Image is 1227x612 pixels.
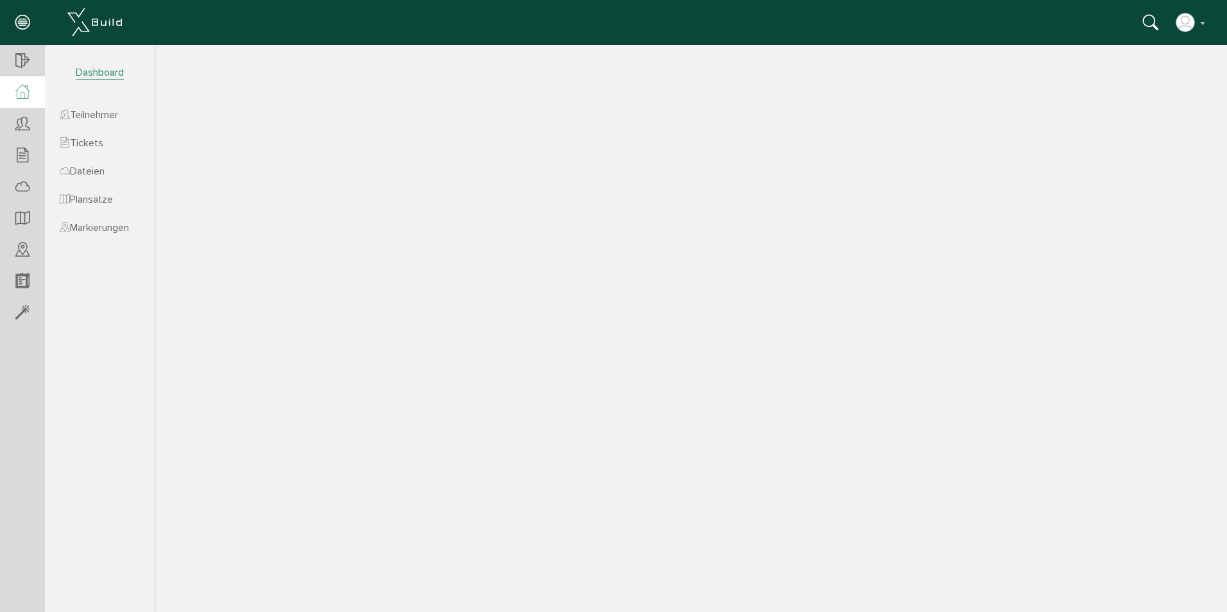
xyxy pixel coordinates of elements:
span: Tickets [60,137,103,149]
span: Plansätze [60,193,113,206]
div: Chat-Widget [1163,550,1227,612]
img: xBuild_Logo_Horizontal_White.png [67,8,122,36]
span: Markierungen [60,221,129,234]
span: Teilnehmer [60,108,118,121]
span: Dateien [60,165,105,178]
span: Dashboard [76,66,124,80]
div: Suche [1143,13,1165,32]
iframe: Chat Widget [1163,550,1227,612]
